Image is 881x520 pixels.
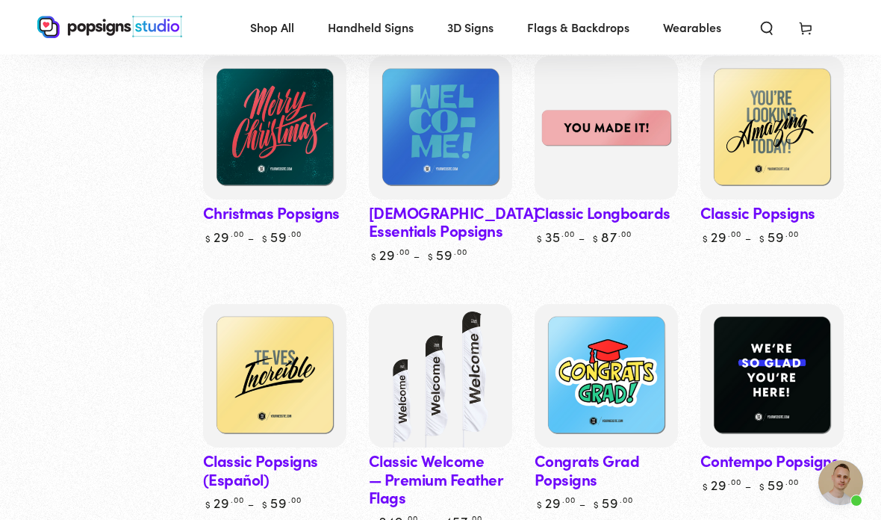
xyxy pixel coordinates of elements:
[203,56,346,199] a: Christmas PopsignsChristmas Popsigns
[239,7,305,47] a: Shop All
[516,7,641,47] a: Flags & Backdrops
[328,16,414,38] span: Handheld Signs
[250,16,294,38] span: Shop All
[535,56,678,199] a: Classic LongboardsClassic Longboards
[652,7,732,47] a: Wearables
[700,304,844,448] a: Contempo PopsignsContempo Popsigns
[700,56,844,199] a: Classic PopsignsClassic Popsigns
[369,304,512,448] a: Classic Welcome — Premium Feather FlagsClassic Welcome — Premium Feather Flags
[747,10,786,43] summary: Search our site
[203,304,346,448] a: Classic Popsigns (Español)Classic Popsigns (Español)
[535,304,678,448] a: Congrats Grad PopsignsCongrats Grad Popsigns
[369,56,512,199] a: Church Essentials PopsignsChurch Essentials Popsigns
[317,7,425,47] a: Handheld Signs
[527,16,629,38] span: Flags & Backdrops
[436,7,505,47] a: 3D Signs
[447,16,494,38] span: 3D Signs
[818,460,863,505] div: Open chat
[663,16,721,38] span: Wearables
[37,16,182,38] img: Popsigns Studio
